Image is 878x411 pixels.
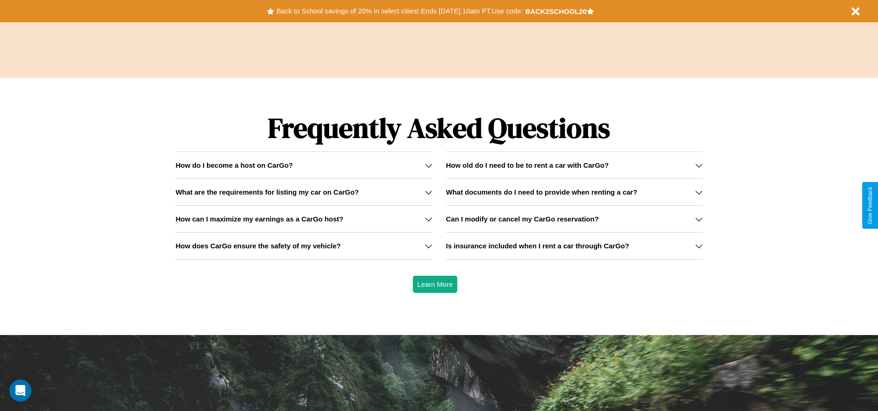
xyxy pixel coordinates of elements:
[446,188,637,196] h3: What documents do I need to provide when renting a car?
[175,161,293,169] h3: How do I become a host on CarGo?
[525,7,587,15] b: BACK2SCHOOL20
[175,215,343,223] h3: How can I maximize my earnings as a CarGo host?
[867,187,873,224] div: Give Feedback
[446,215,599,223] h3: Can I modify or cancel my CarGo reservation?
[446,242,629,250] h3: Is insurance included when I rent a car through CarGo?
[175,242,341,250] h3: How does CarGo ensure the safety of my vehicle?
[274,5,525,18] button: Back to School savings of 20% in select cities! Ends [DATE] 10am PT.Use code:
[175,104,702,152] h1: Frequently Asked Questions
[9,379,31,402] iframe: Intercom live chat
[175,188,359,196] h3: What are the requirements for listing my car on CarGo?
[413,276,458,293] button: Learn More
[446,161,609,169] h3: How old do I need to be to rent a car with CarGo?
